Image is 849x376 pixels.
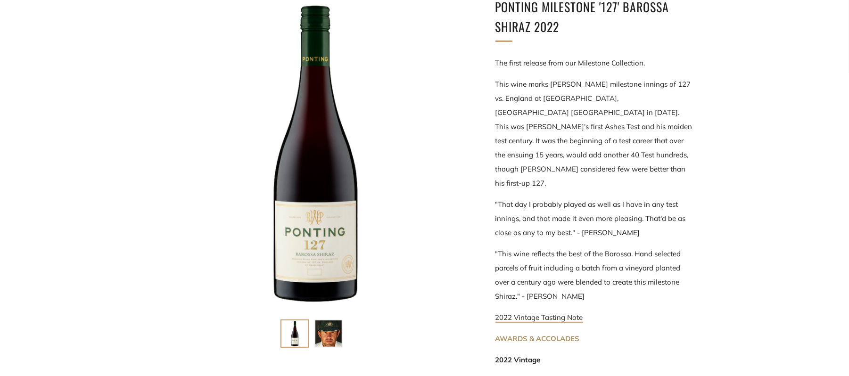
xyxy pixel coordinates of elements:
[495,313,583,323] a: 2022 Vintage Tasting Note
[495,355,541,364] strong: 2022 Vintage
[315,320,342,347] img: Load image into Gallery viewer, Ponting Milestone &#39;127&#39; Barossa Shiraz 2022
[495,247,693,303] p: "This wine reflects the best of the Barossa. Hand selected parcels of fruit including a batch fro...
[495,56,693,70] p: The first release from our Milestone Collection.
[281,320,308,347] img: Load image into Gallery viewer, Ponting Milestone &#39;127&#39; Barossa Shiraz 2022
[495,334,580,343] strong: AWARDS & ACCOLADES
[280,319,309,348] button: Load image into Gallery viewer, Ponting Milestone &#39;127&#39; Barossa Shiraz 2022
[495,197,693,240] p: "That day I probably played as well as I have in any test innings, and that made it even more ple...
[495,77,693,190] p: This wine marks [PERSON_NAME] milestone innings of 127 vs. England at [GEOGRAPHIC_DATA], [GEOGRAP...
